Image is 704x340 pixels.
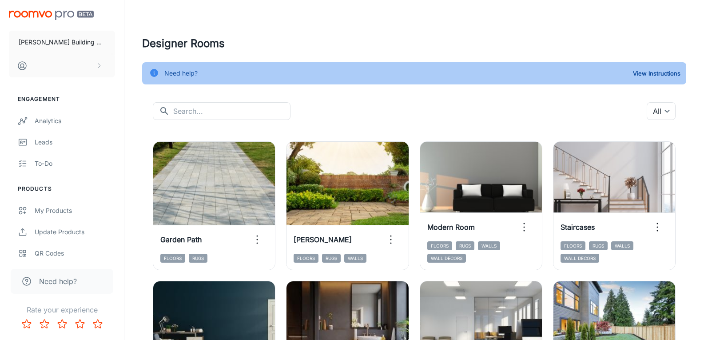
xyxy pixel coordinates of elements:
[35,206,115,216] div: My Products
[189,254,207,263] span: Rugs
[294,234,352,245] h6: [PERSON_NAME]
[39,276,77,287] span: Need help?
[427,222,475,232] h6: Modern Room
[294,254,318,263] span: Floors
[9,11,94,20] img: Roomvo PRO Beta
[89,315,107,333] button: Rate 5 star
[611,241,633,250] span: Walls
[142,36,686,52] h4: Designer Rooms
[164,65,198,82] div: Need help?
[35,159,115,168] div: To-do
[561,254,599,263] span: Wall Decors
[173,102,290,120] input: Search...
[53,315,71,333] button: Rate 3 star
[322,254,341,263] span: Rugs
[7,304,117,315] p: Rate your experience
[36,315,53,333] button: Rate 2 star
[160,234,202,245] h6: Garden Path
[561,241,585,250] span: Floors
[647,102,676,120] div: All
[631,67,683,80] button: View Instructions
[35,116,115,126] div: Analytics
[35,248,115,258] div: QR Codes
[478,241,500,250] span: Walls
[456,241,474,250] span: Rugs
[71,315,89,333] button: Rate 4 star
[427,241,452,250] span: Floors
[35,137,115,147] div: Leads
[9,31,115,54] button: [PERSON_NAME] Building Material
[561,222,595,232] h6: Staircases
[35,227,115,237] div: Update Products
[19,37,105,47] p: [PERSON_NAME] Building Material
[589,241,608,250] span: Rugs
[344,254,366,263] span: Walls
[18,315,36,333] button: Rate 1 star
[160,254,185,263] span: Floors
[427,254,466,263] span: Wall Decors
